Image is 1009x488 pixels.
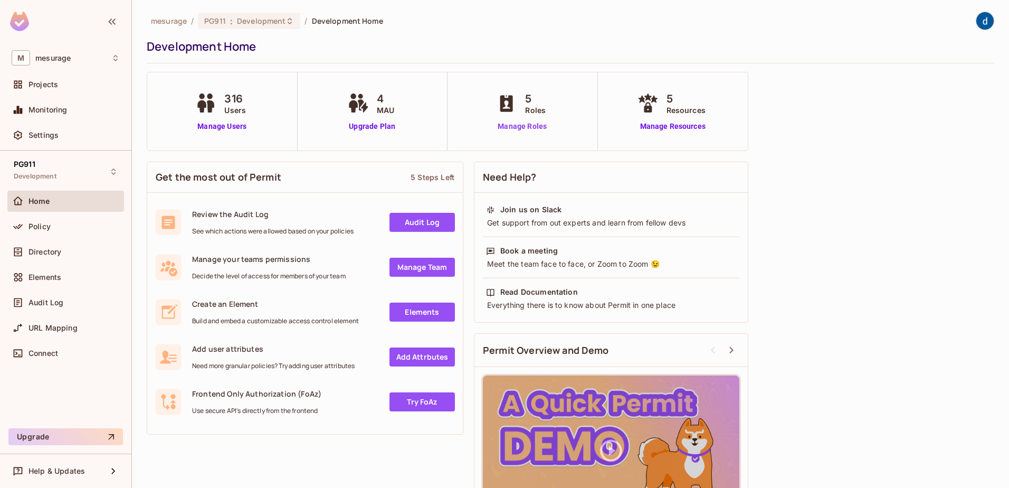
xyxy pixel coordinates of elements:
[28,248,61,256] span: Directory
[976,12,994,30] img: dev 911gcl
[28,222,51,231] span: Policy
[483,171,537,184] span: Need Help?
[389,303,455,322] a: Elements
[493,121,551,132] a: Manage Roles
[192,209,354,219] span: Review the Audit Log
[28,273,61,281] span: Elements
[28,349,58,358] span: Connect
[389,213,455,232] a: Audit Log
[192,362,355,370] span: Need more granular policies? Try adding user attributes
[389,258,455,277] a: Manage Team
[237,16,285,26] span: Development
[500,246,558,256] div: Book a meeting
[191,16,194,26] li: /
[411,172,454,182] div: 5 Steps Left
[192,299,359,309] span: Create an Element
[483,344,609,357] span: Permit Overview and Demo
[486,259,736,269] div: Meet the team face to face, or Zoom to Zoom 😉
[667,91,706,107] span: 5
[377,105,394,116] span: MAU
[14,172,56,181] span: Development
[192,317,359,325] span: Build and embed a customizable access control element
[10,12,29,31] img: SReyMgAAAABJRU5ErkJggg==
[35,54,71,62] span: Workspace: mesurage
[204,16,226,26] span: PG911
[389,392,455,411] a: Try FoAz
[377,91,394,107] span: 4
[345,121,399,132] a: Upgrade Plan
[224,105,246,116] span: Users
[28,197,50,205] span: Home
[192,272,346,280] span: Decide the level of access for members of your team
[500,204,561,215] div: Join us on Slack
[230,17,233,25] span: :
[525,105,546,116] span: Roles
[635,121,711,132] a: Manage Resources
[486,300,736,311] div: Everything there is to know about Permit in one place
[28,131,59,139] span: Settings
[147,39,989,54] div: Development Home
[28,298,63,307] span: Audit Log
[304,16,307,26] li: /
[525,91,546,107] span: 5
[389,348,455,367] a: Add Attrbutes
[8,428,123,445] button: Upgrade
[224,91,246,107] span: 316
[28,324,78,332] span: URL Mapping
[156,171,281,184] span: Get the most out of Permit
[192,389,321,399] span: Frontend Only Authorization (FoAz)
[28,106,68,114] span: Monitoring
[486,218,736,228] div: Get support from out experts and learn from fellow devs
[12,50,30,65] span: M
[14,160,35,168] span: PG911
[193,121,251,132] a: Manage Users
[28,467,85,475] span: Help & Updates
[192,227,354,236] span: See which actions were allowed based on your policies
[192,407,321,415] span: Use secure API's directly from the frontend
[667,105,706,116] span: Resources
[192,344,355,354] span: Add user attributes
[312,16,383,26] span: Development Home
[28,80,58,89] span: Projects
[151,16,187,26] span: the active workspace
[192,254,346,264] span: Manage your teams permissions
[500,287,578,297] div: Read Documentation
